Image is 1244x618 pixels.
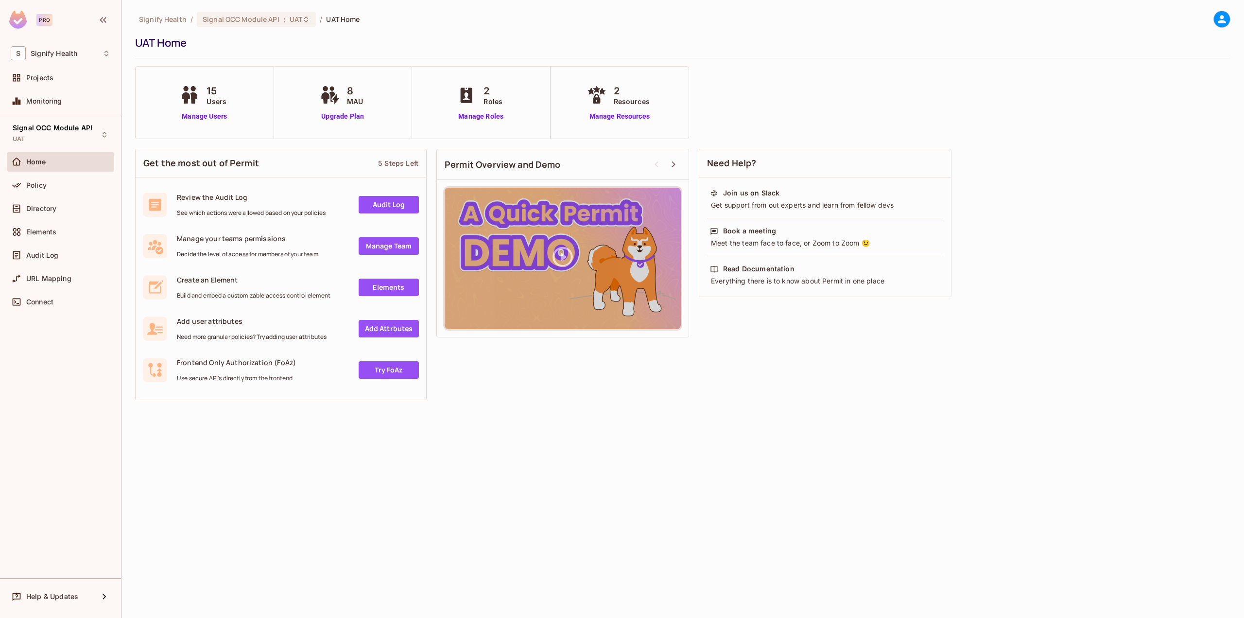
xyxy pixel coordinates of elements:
[445,159,561,171] span: Permit Overview and Demo
[710,238,940,248] div: Meet the team face to face, or Zoom to Zoom 😉
[26,275,71,283] span: URL Mapping
[283,16,286,23] span: :
[26,298,53,306] span: Connect
[359,196,419,213] a: Audit Log
[26,74,53,82] span: Projects
[143,157,259,169] span: Get the most out of Permit
[26,205,56,212] span: Directory
[135,35,1226,50] div: UAT Home
[177,234,318,243] span: Manage your teams permissions
[13,135,25,143] span: UAT
[139,15,187,24] span: the active workspace
[710,276,940,286] div: Everything there is to know about Permit in one place
[359,237,419,255] a: Manage Team
[31,50,77,57] span: Workspace: Signify Health
[9,11,27,29] img: SReyMgAAAABJRU5ErkJggg==
[177,374,296,382] span: Use secure API's directly from the frontend
[207,96,226,106] span: Users
[177,193,326,202] span: Review the Audit Log
[26,158,46,166] span: Home
[359,320,419,337] a: Add Attrbutes
[318,111,368,122] a: Upgrade Plan
[484,96,502,106] span: Roles
[13,124,92,132] span: Signal OCC Module API
[190,15,193,24] li: /
[177,275,330,284] span: Create an Element
[177,317,327,326] span: Add user attributes
[723,226,776,236] div: Book a meeting
[177,292,330,300] span: Build and embed a customizable access control element
[26,251,58,259] span: Audit Log
[707,157,757,169] span: Need Help?
[359,361,419,379] a: Try FoAz
[177,358,296,367] span: Frontend Only Authorization (FoAz)
[585,111,655,122] a: Manage Resources
[11,46,26,60] span: S
[36,14,52,26] div: Pro
[203,15,279,24] span: Signal OCC Module API
[207,84,226,98] span: 15
[710,200,940,210] div: Get support from out experts and learn from fellow devs
[177,111,231,122] a: Manage Users
[326,15,360,24] span: UAT Home
[723,188,779,198] div: Join us on Slack
[614,96,650,106] span: Resources
[177,333,327,341] span: Need more granular policies? Try adding user attributes
[320,15,322,24] li: /
[290,15,302,24] span: UAT
[347,96,363,106] span: MAU
[614,84,650,98] span: 2
[26,228,56,236] span: Elements
[359,279,419,296] a: Elements
[723,264,795,274] div: Read Documentation
[26,97,62,105] span: Monitoring
[26,593,78,600] span: Help & Updates
[177,250,318,258] span: Decide the level of access for members of your team
[177,209,326,217] span: See which actions were allowed based on your policies
[26,181,47,189] span: Policy
[484,84,502,98] span: 2
[347,84,363,98] span: 8
[454,111,507,122] a: Manage Roles
[378,159,418,168] div: 5 Steps Left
